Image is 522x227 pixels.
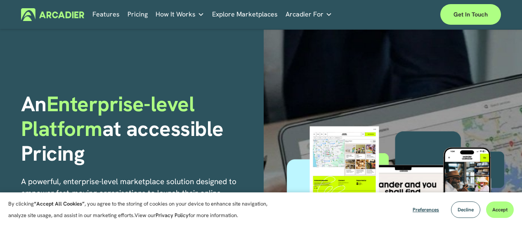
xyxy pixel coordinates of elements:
[34,200,85,207] strong: “Accept All Cookies”
[128,8,148,21] a: Pricing
[156,212,189,219] a: Privacy Policy
[21,91,258,166] h1: An at accessible Pricing
[440,4,501,25] a: Get in touch
[156,9,196,20] span: How It Works
[451,201,480,218] button: Decline
[286,9,324,20] span: Arcadier For
[92,8,120,21] a: Features
[156,8,204,21] a: folder dropdown
[8,198,276,221] p: By clicking , you agree to the storing of cookies on your device to enhance site navigation, anal...
[458,206,474,213] span: Decline
[413,206,439,213] span: Preferences
[21,90,200,142] span: Enterprise-level Platform
[481,187,522,227] iframe: Chat Widget
[212,8,278,21] a: Explore Marketplaces
[21,8,84,21] img: Arcadier
[286,8,332,21] a: folder dropdown
[406,201,445,218] button: Preferences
